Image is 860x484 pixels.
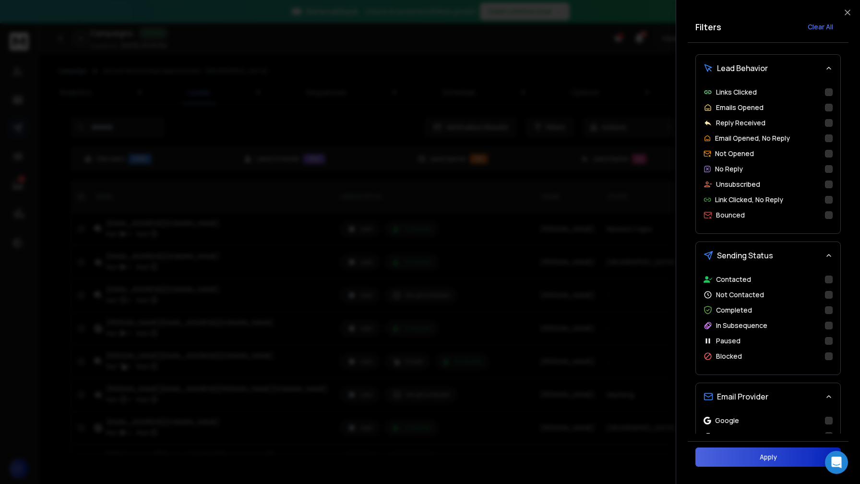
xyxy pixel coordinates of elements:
p: Completed [716,305,752,315]
p: Blocked [716,351,742,361]
p: Outlook [715,431,741,441]
div: Lead Behavior [696,82,840,233]
p: Google [715,416,739,425]
button: Apply [695,448,841,467]
div: Sending Status [696,269,840,375]
p: In Subsequence [716,321,767,330]
p: Bounced [716,210,745,220]
span: Sending Status [717,250,773,261]
button: Email Provider [696,383,840,410]
p: No Reply [715,164,743,174]
p: Paused [716,336,741,346]
span: Email Provider [717,391,768,402]
p: Reply Received [716,118,765,128]
h2: Filters [695,20,721,34]
p: Not Contacted [716,290,764,300]
div: Open Intercom Messenger [825,451,848,474]
button: Clear All [800,17,841,36]
p: Unsubscribed [716,180,760,189]
p: Not Opened [715,149,754,158]
p: Emails Opened [716,103,764,112]
p: Links Clicked [716,87,757,97]
p: Contacted [716,275,751,284]
p: Email Opened, No Reply [715,133,790,143]
p: Link Clicked, No Reply [715,195,783,205]
span: Lead Behavior [717,62,768,74]
button: Lead Behavior [696,55,840,82]
div: Email Provider [696,410,840,470]
button: Sending Status [696,242,840,269]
